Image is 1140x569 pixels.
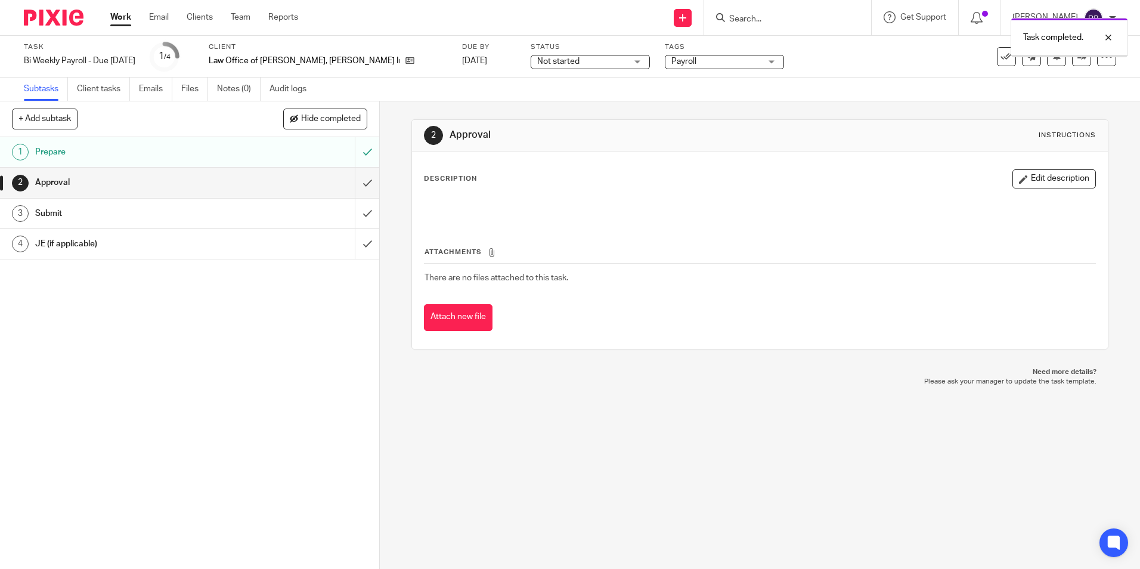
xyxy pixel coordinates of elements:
[187,11,213,23] a: Clients
[12,175,29,191] div: 2
[1084,8,1103,27] img: svg%3E
[24,78,68,101] a: Subtasks
[139,78,172,101] a: Emails
[24,10,83,26] img: Pixie
[12,109,78,129] button: + Add subtask
[283,109,367,129] button: Hide completed
[35,143,240,161] h1: Prepare
[12,236,29,252] div: 4
[671,57,696,66] span: Payroll
[12,144,29,160] div: 1
[12,205,29,222] div: 3
[268,11,298,23] a: Reports
[450,129,785,141] h1: Approval
[462,57,487,65] span: [DATE]
[424,126,443,145] div: 2
[1012,169,1096,188] button: Edit description
[423,367,1096,377] p: Need more details?
[209,42,447,52] label: Client
[24,55,135,67] div: Bi Weekly Payroll - Due Tuesday
[425,249,482,255] span: Attachments
[24,42,135,52] label: Task
[301,115,361,124] span: Hide completed
[462,42,516,52] label: Due by
[425,274,568,282] span: There are no files attached to this task.
[217,78,261,101] a: Notes (0)
[1039,131,1096,140] div: Instructions
[110,11,131,23] a: Work
[209,55,399,67] p: Law Office of [PERSON_NAME], [PERSON_NAME] Immigration Law
[164,54,171,60] small: /4
[1023,32,1083,44] p: Task completed.
[537,57,580,66] span: Not started
[181,78,208,101] a: Files
[424,174,477,184] p: Description
[231,11,250,23] a: Team
[35,174,240,191] h1: Approval
[269,78,315,101] a: Audit logs
[149,11,169,23] a: Email
[531,42,650,52] label: Status
[35,205,240,222] h1: Submit
[35,235,240,253] h1: JE (if applicable)
[424,304,492,331] button: Attach new file
[159,50,171,63] div: 1
[24,55,135,67] div: Bi Weekly Payroll - Due [DATE]
[423,377,1096,386] p: Please ask your manager to update the task template.
[77,78,130,101] a: Client tasks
